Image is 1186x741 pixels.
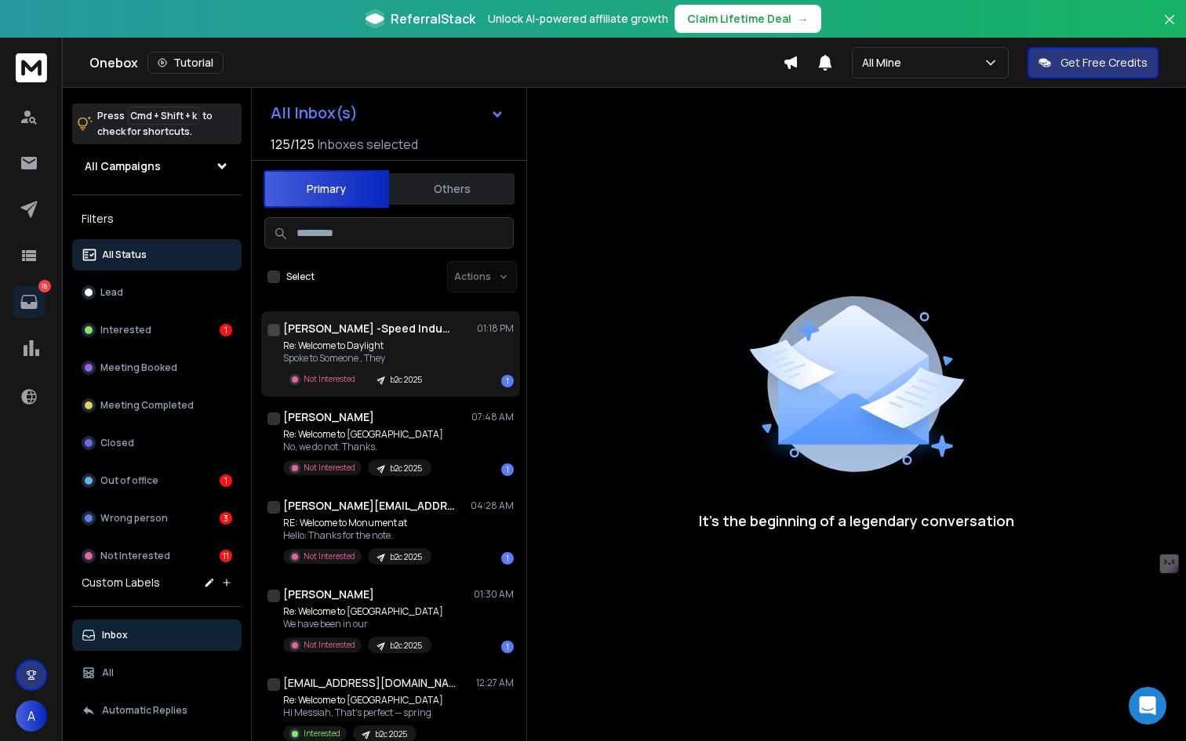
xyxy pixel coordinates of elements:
[304,728,340,739] p: Interested
[1129,687,1166,725] div: Open Intercom Messenger
[488,11,668,27] p: Unlock AI-powered affiliate growth
[258,97,517,129] button: All Inbox(s)
[128,107,199,125] span: Cmd + Shift + k
[283,428,443,441] p: Re: Welcome to [GEOGRAPHIC_DATA]
[283,321,456,336] h1: [PERSON_NAME] -Speed Industry
[147,52,224,74] button: Tutorial
[283,409,374,425] h1: [PERSON_NAME]
[100,324,151,336] p: Interested
[375,728,407,740] p: b2c 2025
[1060,55,1148,71] p: Get Free Credits
[100,437,134,449] p: Closed
[220,324,232,336] div: 1
[102,704,187,717] p: Automatic Replies
[72,352,242,383] button: Meeting Booked
[72,503,242,534] button: Wrong person3
[283,340,431,352] p: Re: Welcome to Daylight
[72,619,242,651] button: Inbox
[283,605,443,618] p: Re: Welcome to [GEOGRAPHIC_DATA]
[390,374,422,386] p: b2c 2025
[220,550,232,562] div: 11
[72,314,242,346] button: Interested1
[501,463,514,476] div: 1
[283,529,431,542] p: Hello: Thanks for the note.
[89,52,783,74] div: Onebox
[304,462,355,474] p: Not Interested
[72,465,242,496] button: Out of office1
[100,512,168,525] p: Wrong person
[100,286,123,299] p: Lead
[85,158,161,174] h1: All Campaigns
[477,322,514,335] p: 01:18 PM
[501,552,514,565] div: 1
[699,510,1014,532] p: It’s the beginning of a legendary conversation
[474,588,514,601] p: 01:30 AM
[283,517,431,529] p: RE: Welcome to Monument at
[72,657,242,688] button: All
[72,208,242,230] h3: Filters
[283,441,443,453] p: No, we do not. Thanks.
[271,105,358,121] h1: All Inbox(s)
[82,575,160,590] h3: Custom Labels
[389,172,515,206] button: Others
[72,695,242,726] button: Automatic Replies
[391,9,475,28] span: ReferralStack
[100,474,158,487] p: Out of office
[72,151,242,182] button: All Campaigns
[102,629,128,641] p: Inbox
[390,463,422,474] p: b2c 2025
[471,499,514,512] p: 04:28 AM
[304,373,355,385] p: Not Interested
[318,135,418,154] h3: Inboxes selected
[798,11,809,27] span: →
[13,286,45,318] a: 16
[283,694,443,706] p: Re: Welcome to [GEOGRAPHIC_DATA]
[501,375,514,387] div: 1
[390,551,422,563] p: b2c 2025
[304,639,355,651] p: Not Interested
[675,5,821,33] button: Claim Lifetime Deal→
[1028,47,1159,78] button: Get Free Credits
[16,700,47,732] button: A
[220,474,232,487] div: 1
[102,249,147,261] p: All Status
[283,352,431,365] p: Spoke to Someone , They
[38,280,51,292] p: 16
[283,498,456,514] h1: [PERSON_NAME][EMAIL_ADDRESS][DOMAIN_NAME]
[72,390,242,421] button: Meeting Completed
[102,667,114,679] p: All
[72,427,242,459] button: Closed
[72,239,242,271] button: All Status
[286,271,315,283] label: Select
[501,641,514,653] div: 1
[304,550,355,562] p: Not Interested
[100,550,170,562] p: Not Interested
[220,512,232,525] div: 3
[283,587,374,602] h1: [PERSON_NAME]
[271,135,315,154] span: 125 / 125
[283,706,443,719] p: Hi Messiah, That’s perfect — spring
[471,411,514,423] p: 07:48 AM
[97,108,213,140] p: Press to check for shortcuts.
[100,399,194,412] p: Meeting Completed
[283,618,443,630] p: We have been in our
[100,361,177,374] p: Meeting Booked
[390,640,422,652] p: b2c 2025
[476,677,514,689] p: 12:27 AM
[264,170,389,208] button: Primary
[862,55,908,71] p: All Mine
[283,675,456,691] h1: [EMAIL_ADDRESS][DOMAIN_NAME]
[72,277,242,308] button: Lead
[1159,9,1180,47] button: Close banner
[72,540,242,572] button: Not Interested11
